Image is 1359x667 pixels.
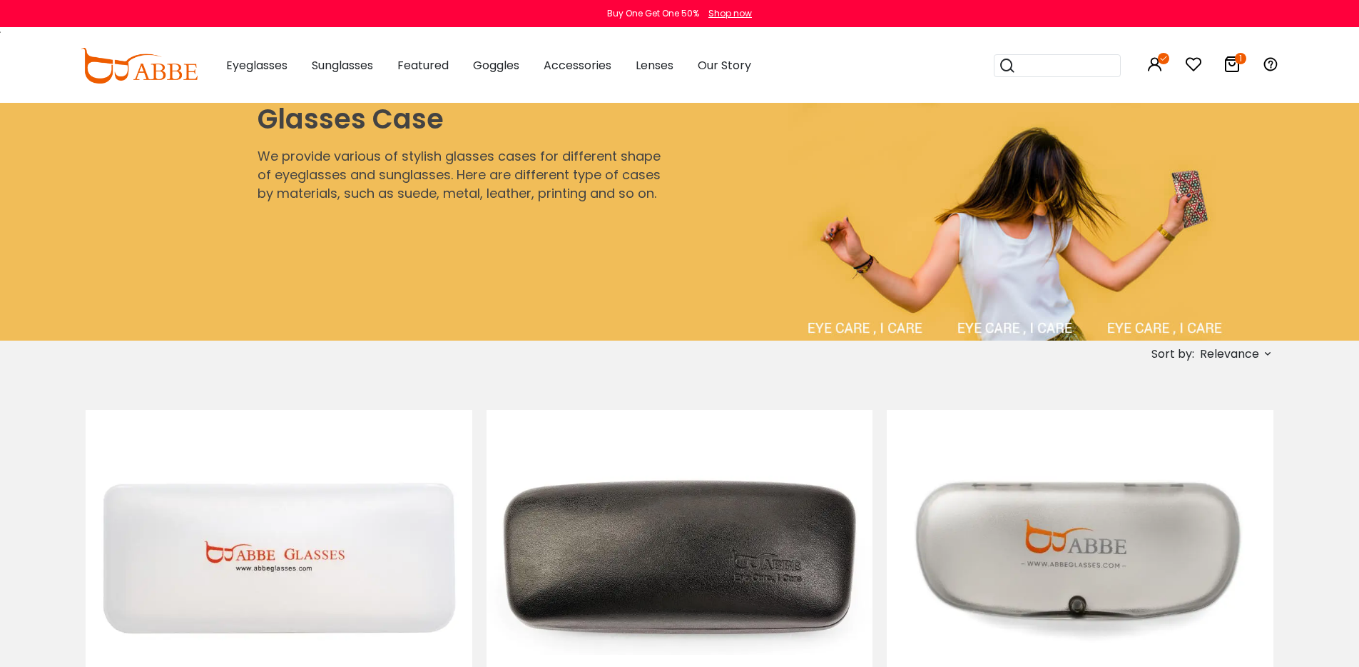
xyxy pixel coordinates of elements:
img: Black Sturdy Sunglasses Case - [487,461,873,655]
span: Sunglasses [312,57,373,74]
img: Translucent Sunglasses Case - [86,461,472,655]
span: Relevance [1200,341,1259,367]
span: Eyeglasses [226,57,287,74]
div: Buy One Get One 50% [607,7,699,20]
img: abbeglasses.com [81,48,198,84]
div: Shop now [708,7,752,20]
span: Goggles [473,57,519,74]
span: Featured [397,57,449,74]
p: We provide various of stylish glasses cases for different shape of eyeglasses and sunglasses. Her... [258,147,668,203]
h1: Glasses Case [258,103,668,136]
img: glasses case [218,103,1359,341]
span: Accessories [544,57,611,74]
span: Lenses [636,57,673,74]
i: 1 [1235,53,1246,64]
span: Our Story [698,57,751,74]
span: Sort by: [1151,346,1194,362]
a: Shop now [701,7,752,19]
img: Gray Eyeglasses Case - [887,461,1273,655]
a: 1 [1223,59,1241,75]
